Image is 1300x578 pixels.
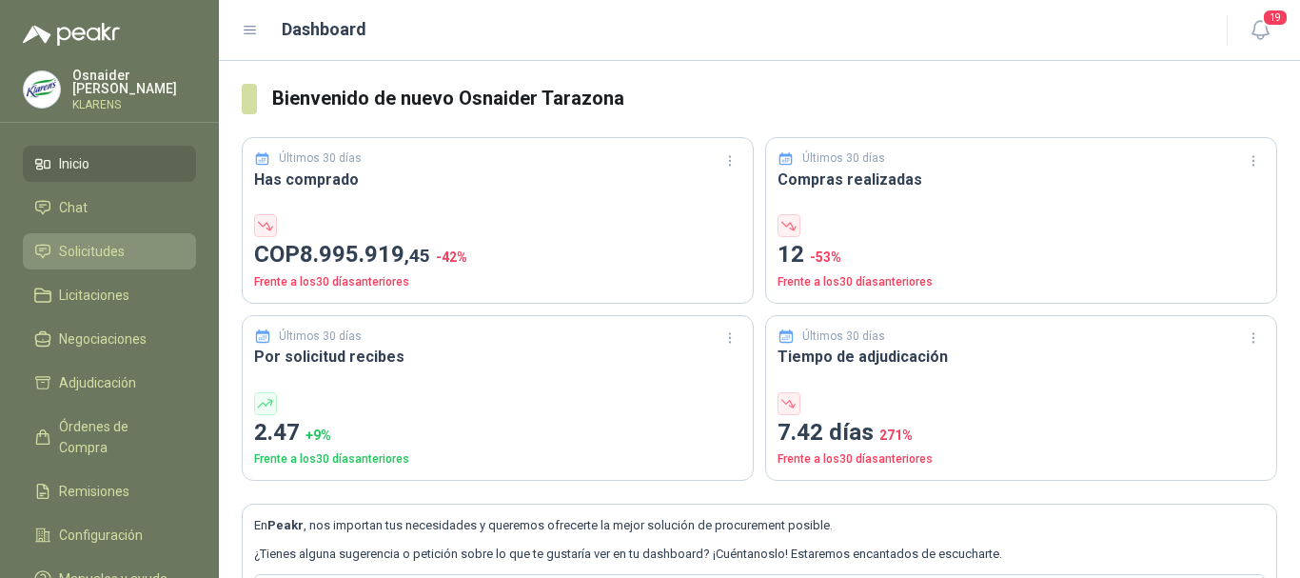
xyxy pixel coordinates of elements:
p: Frente a los 30 días anteriores [254,273,741,291]
p: En , nos importan tus necesidades y queremos ofrecerte la mejor solución de procurement posible. [254,516,1265,535]
p: 2.47 [254,415,741,451]
span: Órdenes de Compra [59,416,178,458]
p: Frente a los 30 días anteriores [778,273,1265,291]
span: Chat [59,197,88,218]
h3: Bienvenido de nuevo Osnaider Tarazona [272,84,1277,113]
span: 19 [1262,9,1289,27]
p: ¿Tienes alguna sugerencia o petición sobre lo que te gustaría ver en tu dashboard? ¡Cuéntanoslo! ... [254,545,1265,564]
span: Configuración [59,525,143,546]
p: COP [254,237,741,273]
span: Licitaciones [59,285,129,306]
a: Inicio [23,146,196,182]
p: 12 [778,237,1265,273]
span: 271 % [879,428,913,443]
span: Inicio [59,153,89,174]
span: 8.995.919 [300,241,430,268]
p: Últimos 30 días [279,328,362,346]
h3: Por solicitud recibes [254,345,741,369]
a: Negociaciones [23,321,196,357]
a: Chat [23,189,196,226]
h3: Has comprado [254,168,741,191]
span: Negociaciones [59,329,147,349]
p: Últimos 30 días [802,328,885,346]
p: 7.42 días [778,415,1265,451]
a: Solicitudes [23,233,196,269]
a: Órdenes de Compra [23,409,196,466]
span: ,45 [404,245,430,267]
a: Configuración [23,517,196,553]
h3: Compras realizadas [778,168,1265,191]
span: Solicitudes [59,241,125,262]
a: Licitaciones [23,277,196,313]
p: Últimos 30 días [279,149,362,168]
span: -42 % [436,249,467,265]
p: Osnaider [PERSON_NAME] [72,69,196,95]
span: Remisiones [59,481,129,502]
h1: Dashboard [282,16,366,43]
b: Peakr [267,518,304,532]
p: KLARENS [72,99,196,110]
img: Company Logo [24,71,60,108]
p: Frente a los 30 días anteriores [254,450,741,468]
img: Logo peakr [23,23,120,46]
span: Adjudicación [59,372,136,393]
span: + 9 % [305,428,331,443]
a: Remisiones [23,473,196,509]
span: -53 % [810,249,841,265]
h3: Tiempo de adjudicación [778,345,1265,369]
button: 19 [1243,13,1277,48]
p: Frente a los 30 días anteriores [778,450,1265,468]
p: Últimos 30 días [802,149,885,168]
a: Adjudicación [23,365,196,401]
